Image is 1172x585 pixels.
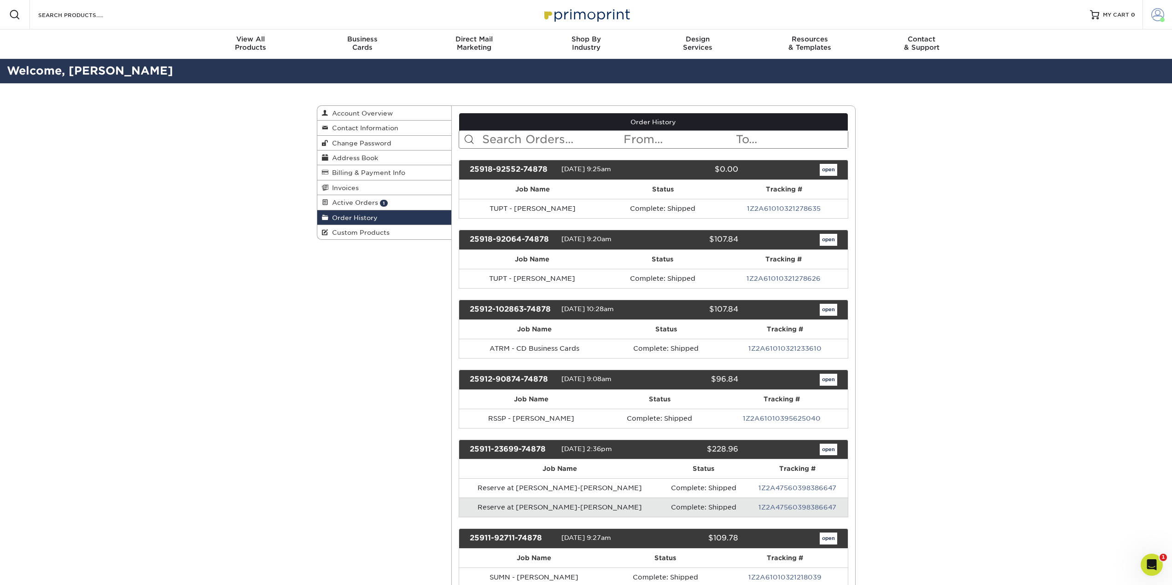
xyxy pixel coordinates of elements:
th: Job Name [459,250,605,269]
span: MY CART [1103,11,1129,19]
td: TUPT - [PERSON_NAME] [459,199,606,218]
div: $109.78 [647,533,745,544]
th: Status [608,549,722,568]
span: [DATE] 9:08am [561,375,612,382]
div: & Support [866,35,978,52]
span: 1 [1160,554,1167,561]
th: Tracking # [716,390,848,409]
a: Contact& Support [866,29,978,59]
span: [DATE] 9:20am [561,235,612,243]
span: Active Orders [328,199,378,206]
th: Tracking # [723,320,848,339]
a: Contact Information [317,121,452,135]
a: 1Z2A61010321233610 [748,345,822,352]
span: Business [306,35,418,43]
a: Address Book [317,151,452,165]
span: [DATE] 2:36pm [561,445,612,452]
span: Shop By [530,35,642,43]
a: Custom Products [317,225,452,239]
span: Account Overview [328,110,393,117]
iframe: Intercom live chat [1141,554,1163,576]
a: Shop ByIndustry [530,29,642,59]
div: & Templates [754,35,866,52]
th: Status [603,390,716,409]
a: 1Z2A47560398386647 [758,484,836,492]
a: BusinessCards [306,29,418,59]
span: Direct Mail [418,35,530,43]
div: $96.84 [647,374,745,386]
span: Design [642,35,754,43]
a: Invoices [317,180,452,195]
div: Products [195,35,307,52]
td: Complete: Shipped [605,269,719,288]
img: Primoprint [540,5,632,24]
div: Marketing [418,35,530,52]
input: From... [623,131,735,148]
td: TUPT - [PERSON_NAME] [459,269,605,288]
a: open [820,164,837,176]
span: Contact Information [328,124,398,132]
a: 1Z2A61010321278626 [746,275,821,282]
div: $107.84 [647,234,745,246]
td: Reserve at [PERSON_NAME]-[PERSON_NAME] [459,478,660,498]
a: open [820,444,837,456]
td: Complete: Shipped [660,478,747,498]
a: open [820,234,837,246]
div: Cards [306,35,418,52]
td: Complete: Shipped [660,498,747,517]
span: Address Book [328,154,378,162]
a: 1Z2A61010321218039 [748,573,822,581]
a: open [820,374,837,386]
th: Tracking # [747,459,848,478]
a: Active Orders 1 [317,195,452,210]
a: DesignServices [642,29,754,59]
a: Direct MailMarketing [418,29,530,59]
span: Order History [328,214,378,221]
span: 0 [1131,12,1135,18]
th: Status [660,459,747,478]
a: Order History [317,210,452,225]
a: Billing & Payment Info [317,165,452,180]
a: open [820,304,837,316]
div: Services [642,35,754,52]
div: 25912-102863-74878 [463,304,561,316]
td: Reserve at [PERSON_NAME]-[PERSON_NAME] [459,498,660,517]
div: 25911-92711-74878 [463,533,561,544]
span: [DATE] 9:25am [561,165,611,173]
a: 1Z2A61010321278635 [747,205,821,212]
span: View All [195,35,307,43]
th: Tracking # [722,549,848,568]
a: View AllProducts [195,29,307,59]
th: Status [605,250,719,269]
th: Job Name [459,320,609,339]
a: Account Overview [317,106,452,121]
th: Job Name [459,390,603,409]
div: 25918-92552-74878 [463,164,561,176]
div: 25911-23699-74878 [463,444,561,456]
div: Industry [530,35,642,52]
th: Job Name [459,180,606,199]
div: $107.84 [647,304,745,316]
a: open [820,533,837,544]
td: ATRM - CD Business Cards [459,339,609,358]
span: Contact [866,35,978,43]
span: Resources [754,35,866,43]
th: Status [606,180,720,199]
span: [DATE] 9:27am [561,534,611,542]
td: Complete: Shipped [606,199,720,218]
span: 1 [380,200,388,207]
input: SEARCH PRODUCTS..... [37,9,127,20]
th: Tracking # [720,250,848,269]
a: Change Password [317,136,452,151]
div: 25912-90874-74878 [463,374,561,386]
a: Resources& Templates [754,29,866,59]
a: Order History [459,113,848,131]
span: Invoices [328,184,359,191]
span: [DATE] 10:28am [561,305,614,313]
div: $228.96 [647,444,745,456]
th: Status [609,320,723,339]
a: 1Z2A61010395625040 [743,415,821,422]
th: Job Name [459,459,660,478]
span: Custom Products [328,229,390,236]
td: RSSP - [PERSON_NAME] [459,409,603,428]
